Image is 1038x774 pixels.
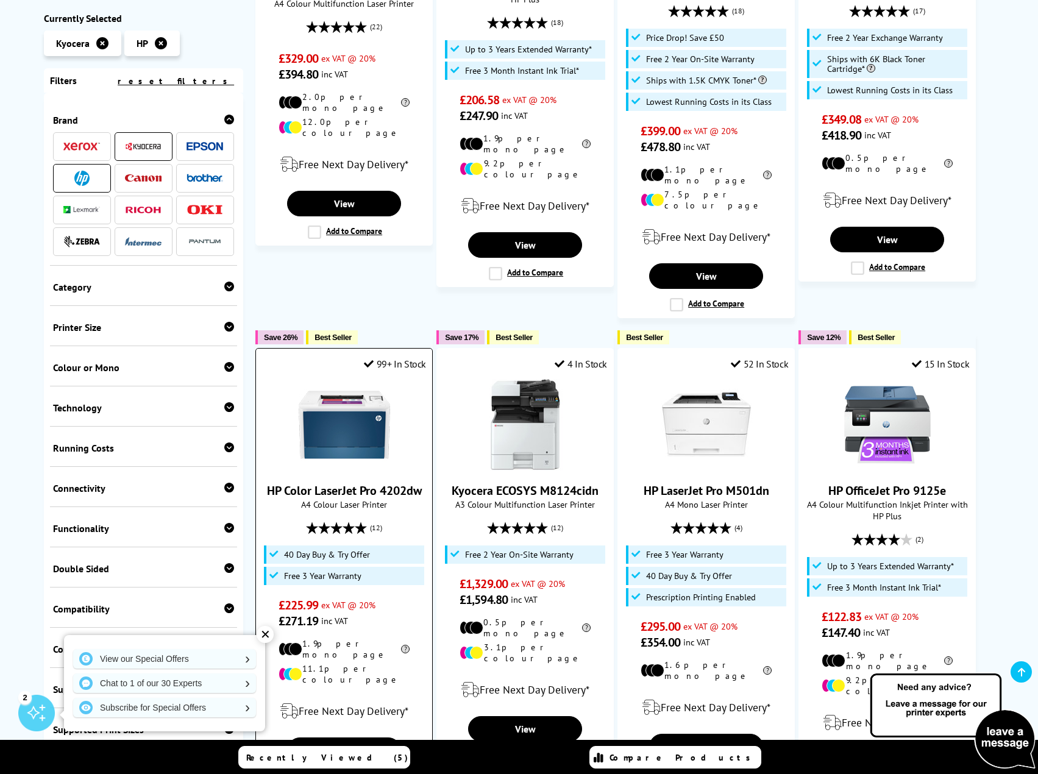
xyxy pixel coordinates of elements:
[822,650,953,672] li: 1.9p per mono page
[798,330,847,344] button: Save 12%
[63,139,100,154] a: Xerox
[53,683,235,695] div: Supported Devices
[299,379,390,470] img: HP Color LaserJet Pro 4202dw
[187,174,223,182] img: Brother
[468,716,581,742] a: View
[125,139,162,154] a: Kyocera
[683,636,710,648] span: inc VAT
[468,232,581,258] a: View
[864,113,919,125] span: ex VAT @ 20%
[74,171,90,186] img: HP
[321,68,348,80] span: inc VAT
[321,599,375,611] span: ex VAT @ 20%
[238,746,410,769] a: Recently Viewed (5)
[284,550,370,559] span: 40 Day Buy & Try Offer
[489,267,563,280] label: Add to Compare
[279,51,318,66] span: £329.00
[644,483,769,499] a: HP LaserJet Pro M501dn
[864,129,891,141] span: inc VAT
[827,583,941,592] span: Free 3 Month Instant Ink Trial*
[370,15,382,38] span: (22)
[827,561,954,571] span: Up to 3 Years Extended Warranty*
[267,483,422,499] a: HP Color LaserJet Pro 4202dw
[262,147,426,182] div: modal_delivery
[646,33,724,43] span: Price Drop! Save £50
[279,66,318,82] span: £394.80
[308,225,382,239] label: Add to Compare
[279,91,410,113] li: 2.0p per mono page
[370,516,382,539] span: (12)
[641,139,680,155] span: £478.80
[731,358,788,370] div: 52 In Stock
[63,234,100,249] a: Zebra
[734,516,742,539] span: (4)
[589,746,761,769] a: Compare Products
[262,694,426,728] div: modal_delivery
[511,578,565,589] span: ex VAT @ 20%
[822,609,861,625] span: £122.83
[617,330,669,344] button: Best Seller
[187,235,223,249] img: Pantum
[50,74,77,87] span: Filters
[641,189,772,211] li: 7.5p per colour page
[646,76,767,85] span: Ships with 1.5K CMYK Toner*
[827,33,943,43] span: Free 2 Year Exchange Warranty
[364,358,426,370] div: 99+ In Stock
[53,643,235,655] div: Condition
[279,116,410,138] li: 12.0p per colour page
[822,127,861,143] span: £418.90
[641,659,772,681] li: 1.6p per mono page
[646,97,772,107] span: Lowest Running Costs in its Class
[445,333,478,342] span: Save 17%
[551,516,563,539] span: (12)
[187,234,223,249] a: Pantum
[315,333,352,342] span: Best Seller
[460,92,499,108] span: £206.58
[683,620,738,632] span: ex VAT @ 20%
[63,171,100,186] a: HP
[646,571,732,581] span: 40 Day Buy & Try Offer
[465,44,592,54] span: Up to 3 Years Extended Warranty*
[187,205,223,215] img: OKI
[858,333,895,342] span: Best Seller
[465,66,579,76] span: Free 3 Month Instant Ink Trial*
[683,141,710,152] span: inc VAT
[827,85,953,95] span: Lowest Running Costs in its Class
[501,110,528,121] span: inc VAT
[912,358,969,370] div: 15 In Stock
[842,379,933,470] img: HP OfficeJet Pro 9125e
[641,634,680,650] span: £354.00
[502,94,556,105] span: ex VAT @ 20%
[496,333,533,342] span: Best Seller
[460,158,591,180] li: 9.2p per colour page
[460,617,591,639] li: 0.5p per mono page
[828,483,946,499] a: HP OfficeJet Pro 9125e
[646,54,755,64] span: Free 2 Year On-Site Warranty
[44,12,244,24] div: Currently Selected
[73,698,256,717] a: Subscribe for Special Offers
[443,189,607,223] div: modal_delivery
[827,54,965,74] span: Ships with 6K Black Toner Cartridge*
[63,202,100,218] a: Lexmark
[822,675,953,697] li: 9.2p per colour page
[287,737,400,763] a: View
[321,615,348,627] span: inc VAT
[465,550,574,559] span: Free 2 Year On-Site Warranty
[299,461,390,473] a: HP Color LaserJet Pro 4202dw
[125,174,162,182] img: Canon
[287,191,400,216] a: View
[460,576,508,592] span: £1,329.00
[53,442,235,454] div: Running Costs
[63,236,100,248] img: Zebra
[822,625,860,641] span: £147.40
[73,673,256,693] a: Chat to 1 of our 30 Experts
[641,164,772,186] li: 1.1p per mono page
[187,202,223,218] a: OKI
[279,613,318,629] span: £271.19
[443,673,607,707] div: modal_delivery
[284,571,361,581] span: Free 3 Year Warranty
[436,330,485,344] button: Save 17%
[125,202,162,218] a: Ricoh
[480,379,571,470] img: Kyocera ECOSYS M8124cidn
[306,330,358,344] button: Best Seller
